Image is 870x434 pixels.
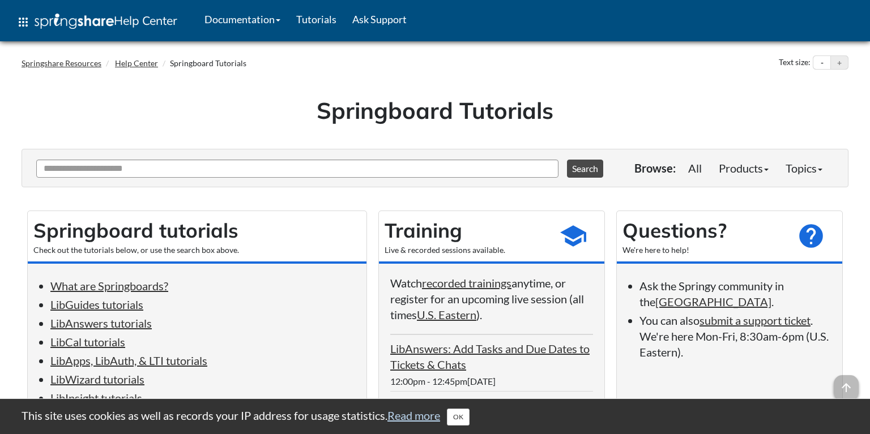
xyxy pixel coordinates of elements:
[680,157,710,179] a: All
[777,157,831,179] a: Topics
[639,312,831,360] li: You can also . We're here Mon-Fri, 8:30am-6pm (U.S. Eastern).
[797,222,825,250] span: help
[622,244,786,256] div: We're here to help!
[33,244,361,256] div: Check out the tutorials below, or use the search box above.
[50,391,142,405] a: LibInsight tutorials
[33,217,361,244] h2: Springboard tutorials
[160,58,246,69] li: Springboard Tutorials
[777,55,813,70] div: Text size:
[834,375,859,400] span: arrow_upward
[834,376,859,390] a: arrow_upward
[390,275,593,323] p: Watch anytime, or register for an upcoming live session (all times ).
[8,5,185,39] a: apps Help Center
[288,5,344,33] a: Tutorials
[50,298,143,311] a: LibGuides tutorials
[50,279,168,293] a: What are Springboards?
[422,276,511,290] a: recorded trainings
[22,58,101,68] a: Springshare Resources
[10,407,860,426] div: This site uses cookies as well as records your IP address for usage statistics.
[385,244,548,256] div: Live & recorded sessions available.
[197,5,288,33] a: Documentation
[559,222,587,250] span: school
[30,94,840,126] h1: Springboard Tutorials
[831,56,848,70] button: Increase text size
[639,278,831,310] li: Ask the Springy community in the .
[417,308,476,321] a: U.S. Eastern
[387,409,440,422] a: Read more
[390,342,590,371] a: LibAnswers: Add Tasks and Due Dates to Tickets & Chats
[447,409,470,426] button: Close
[115,58,158,68] a: Help Center
[634,160,676,176] p: Browse:
[344,5,415,33] a: Ask Support
[16,15,30,29] span: apps
[385,217,548,244] h2: Training
[35,14,114,29] img: Springshare
[813,56,830,70] button: Decrease text size
[700,313,811,327] a: submit a support ticket
[390,376,496,386] span: 12:00pm - 12:45pm[DATE]
[50,354,207,367] a: LibApps, LibAuth, & LTI tutorials
[622,217,786,244] h2: Questions?
[50,316,152,330] a: LibAnswers tutorials
[50,372,144,386] a: LibWizard tutorials
[710,157,777,179] a: Products
[50,335,125,349] a: LibCal tutorials
[567,160,603,178] button: Search
[655,295,771,308] a: [GEOGRAPHIC_DATA]
[114,13,177,28] span: Help Center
